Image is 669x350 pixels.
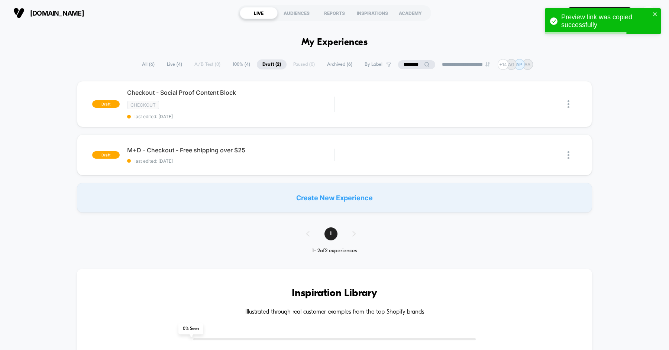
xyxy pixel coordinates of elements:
span: draft [92,100,120,108]
span: [DOMAIN_NAME] [30,9,84,17]
button: SW [639,6,658,21]
span: draft [92,151,120,159]
div: AUDIENCES [278,7,316,19]
img: Visually logo [13,7,25,19]
span: Draft ( 2 ) [257,59,287,69]
button: [DOMAIN_NAME] [11,7,86,19]
span: last edited: [DATE] [127,114,334,119]
div: INSPIRATIONS [353,7,391,19]
button: close [653,11,658,18]
div: LIVE [240,7,278,19]
img: close [568,100,569,108]
div: 1 - 2 of 2 experiences [299,248,371,254]
span: 100% ( 4 ) [227,59,256,69]
h1: My Experiences [301,37,368,48]
span: M+D - Checkout - Free shipping over $25 [127,146,334,154]
div: Preview link was copied successfully [561,13,650,29]
div: ACADEMY [391,7,429,19]
img: end [485,62,490,67]
div: + 14 [498,59,508,70]
div: Create New Experience [77,183,592,213]
span: Checkout - Social Proof Content Block [127,89,334,96]
span: Archived ( 6 ) [321,59,358,69]
span: 1 [324,227,337,240]
p: AP [516,62,522,67]
span: Live ( 4 ) [161,59,188,69]
span: last edited: [DATE] [127,158,334,164]
span: 0 % Seen [178,323,203,334]
p: AG [508,62,514,67]
div: REPORTS [316,7,353,19]
img: close [568,151,569,159]
span: All ( 6 ) [136,59,160,69]
span: CHECKOUT [127,101,159,109]
div: SW [641,6,656,20]
h4: Illustrated through real customer examples from the top Shopify brands [99,309,570,316]
p: AA [524,62,530,67]
h3: Inspiration Library [99,288,570,299]
span: By Label [365,62,382,67]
